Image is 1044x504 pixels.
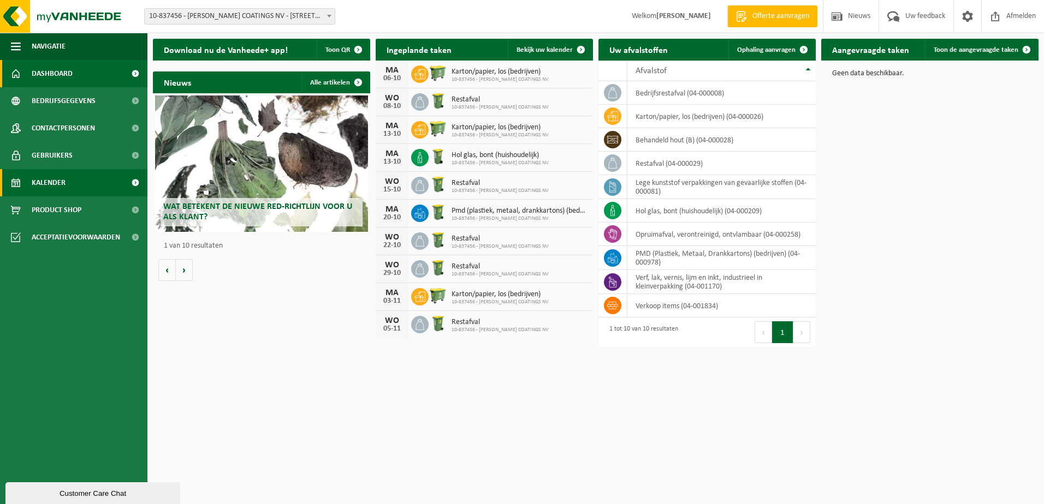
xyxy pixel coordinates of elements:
div: 13-10 [381,130,403,138]
img: WB-0240-HPE-GN-50 [429,92,447,110]
td: bedrijfsrestafval (04-000008) [627,81,816,105]
td: lege kunststof verpakkingen van gevaarlijke stoffen (04-000081) [627,175,816,199]
span: 10-837456 - [PERSON_NAME] COATINGS NV [452,132,549,139]
p: 1 van 10 resultaten [164,242,365,250]
a: Toon de aangevraagde taken [925,39,1037,61]
div: 06-10 [381,75,403,82]
td: verf, lak, vernis, lijm en inkt, industrieel in kleinverpakking (04-001170) [627,270,816,294]
img: WB-0240-HPE-GN-50 [429,203,447,221]
div: 20-10 [381,214,403,221]
div: MA [381,289,403,297]
span: Karton/papier, los (bedrijven) [452,290,549,299]
span: Contactpersonen [32,115,95,142]
span: 10-837456 - DEBAL COATINGS NV - 8800 ROESELARE, ONLEDEBEEKSTRAAT 9 [144,8,335,25]
td: karton/papier, los (bedrijven) (04-000026) [627,105,816,128]
div: WO [381,233,403,242]
a: Ophaling aanvragen [728,39,815,61]
strong: [PERSON_NAME] [656,12,711,20]
h2: Ingeplande taken [376,39,462,60]
div: MA [381,149,403,158]
span: Navigatie [32,33,66,60]
button: Next [793,321,810,343]
button: Vorige [158,259,176,281]
span: Karton/papier, los (bedrijven) [452,123,549,132]
span: Kalender [32,169,66,196]
a: Wat betekent de nieuwe RED-richtlijn voor u als klant? [155,95,368,232]
div: WO [381,177,403,186]
span: 10-837456 - [PERSON_NAME] COATINGS NV [452,271,549,278]
span: 10-837456 - [PERSON_NAME] COATINGS NV [452,76,549,83]
img: WB-0240-HPE-GN-50 [429,175,447,194]
span: Restafval [452,179,549,188]
span: Gebruikers [32,142,73,169]
button: Toon QR [317,39,369,61]
h2: Aangevraagde taken [821,39,920,60]
span: Acceptatievoorwaarden [32,224,120,251]
span: Afvalstof [636,67,667,75]
img: WB-0660-HPE-GN-50 [429,119,447,138]
span: Product Shop [32,196,81,224]
h2: Nieuws [153,71,202,93]
div: 05-11 [381,325,403,333]
td: hol glas, bont (huishoudelijk) (04-000209) [627,199,816,223]
div: 1 tot 10 van 10 resultaten [604,320,678,344]
img: WB-0240-HPE-GN-50 [429,314,447,333]
span: Bedrijfsgegevens [32,87,96,115]
td: PMD (Plastiek, Metaal, Drankkartons) (bedrijven) (04-000978) [627,246,816,270]
span: Offerte aanvragen [750,11,812,22]
span: Restafval [452,262,549,271]
span: Hol glas, bont (huishoudelijk) [452,151,549,160]
span: Restafval [452,318,549,327]
img: WB-0240-HPE-GN-50 [429,231,447,249]
span: 10-837456 - [PERSON_NAME] COATINGS NV [452,160,549,166]
button: Previous [755,321,772,343]
button: Volgende [176,259,193,281]
div: 03-11 [381,297,403,305]
div: 08-10 [381,103,403,110]
div: WO [381,261,403,269]
span: Toon de aangevraagde taken [934,46,1018,53]
img: WB-0660-HPE-GN-50 [429,64,447,82]
td: restafval (04-000029) [627,152,816,175]
span: Dashboard [32,60,73,87]
span: Bekijk uw kalender [517,46,573,53]
span: 10-837456 - [PERSON_NAME] COATINGS NV [452,243,549,250]
span: 10-837456 - DEBAL COATINGS NV - 8800 ROESELARE, ONLEDEBEEKSTRAAT 9 [145,9,335,24]
span: 10-837456 - [PERSON_NAME] COATINGS NV [452,104,549,111]
span: Toon QR [325,46,350,53]
span: Karton/papier, los (bedrijven) [452,68,549,76]
div: 15-10 [381,186,403,194]
span: Restafval [452,235,549,243]
td: behandeld hout (B) (04-000028) [627,128,816,152]
a: Alle artikelen [301,71,369,93]
span: 10-837456 - [PERSON_NAME] COATINGS NV [452,215,588,222]
a: Offerte aanvragen [727,5,817,27]
div: 13-10 [381,158,403,166]
div: 22-10 [381,242,403,249]
div: WO [381,94,403,103]
img: WB-0660-HPE-GN-50 [429,286,447,305]
img: WB-0140-HPE-GN-50 [429,147,447,166]
span: 10-837456 - [PERSON_NAME] COATINGS NV [452,188,549,194]
div: 29-10 [381,269,403,277]
span: Wat betekent de nieuwe RED-richtlijn voor u als klant? [163,202,352,221]
span: Pmd (plastiek, metaal, drankkartons) (bedrijven) [452,207,588,215]
span: 10-837456 - [PERSON_NAME] COATINGS NV [452,327,549,333]
h2: Download nu de Vanheede+ app! [153,39,299,60]
img: WB-0240-HPE-GN-50 [429,259,447,277]
div: MA [381,66,403,75]
td: opruimafval, verontreinigd, ontvlambaar (04-000258) [627,223,816,246]
button: 1 [772,321,793,343]
div: MA [381,205,403,214]
iframe: chat widget [5,480,182,504]
td: verkoop items (04-001834) [627,294,816,317]
p: Geen data beschikbaar. [832,70,1028,77]
a: Bekijk uw kalender [508,39,592,61]
h2: Uw afvalstoffen [598,39,679,60]
span: Ophaling aanvragen [737,46,796,53]
div: WO [381,316,403,325]
div: MA [381,122,403,130]
span: Restafval [452,95,549,104]
span: 10-837456 - [PERSON_NAME] COATINGS NV [452,299,549,305]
